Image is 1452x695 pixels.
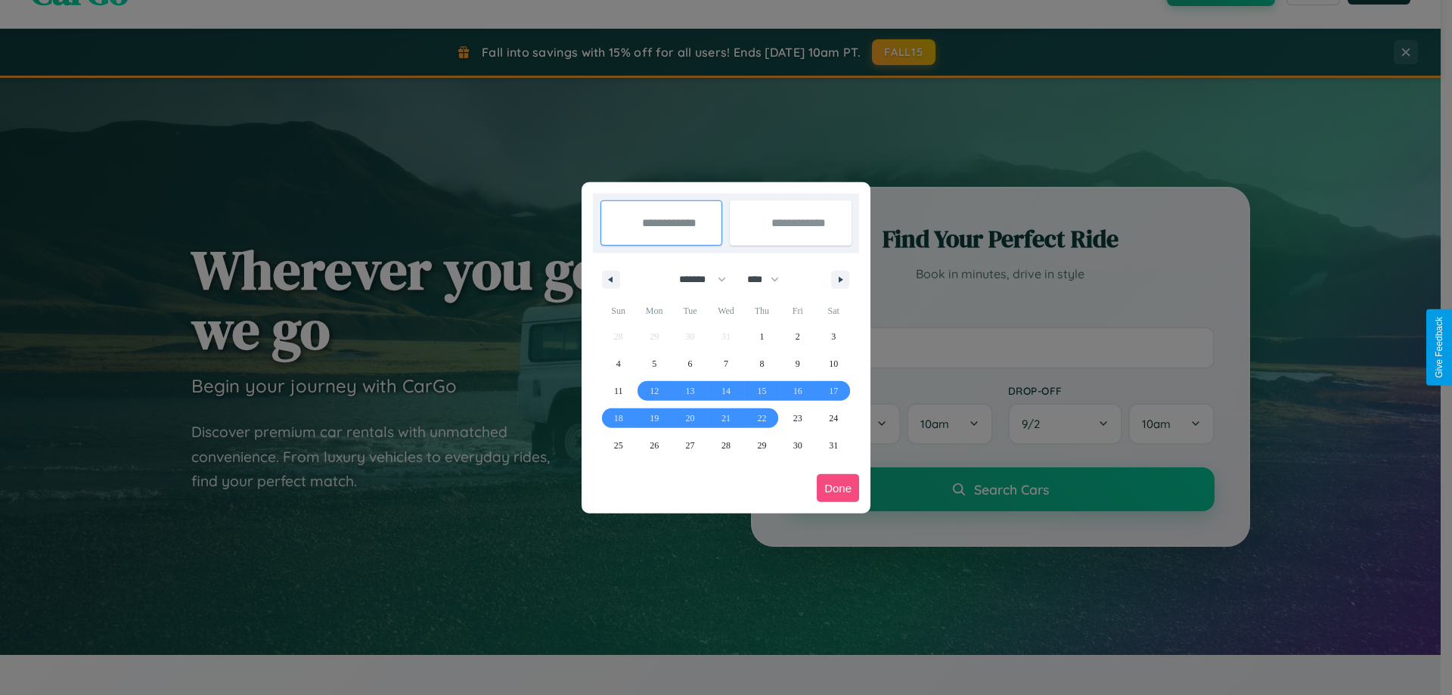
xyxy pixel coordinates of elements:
span: 8 [759,350,764,377]
button: 8 [744,350,780,377]
span: Sun [600,299,636,323]
span: 20 [686,405,695,432]
button: 17 [816,377,852,405]
span: Thu [744,299,780,323]
span: 6 [688,350,693,377]
button: 24 [816,405,852,432]
span: 22 [757,405,766,432]
span: 24 [829,405,838,432]
span: 1 [759,323,764,350]
span: Fri [780,299,815,323]
span: 23 [793,405,802,432]
button: 11 [600,377,636,405]
button: 29 [744,432,780,459]
button: 3 [816,323,852,350]
button: 6 [672,350,708,377]
button: 13 [672,377,708,405]
button: Done [817,474,859,502]
button: 31 [816,432,852,459]
span: 11 [614,377,623,405]
span: Wed [708,299,743,323]
button: 21 [708,405,743,432]
button: 16 [780,377,815,405]
span: 5 [652,350,656,377]
button: 4 [600,350,636,377]
span: 3 [831,323,836,350]
button: 22 [744,405,780,432]
span: 4 [616,350,621,377]
span: 13 [686,377,695,405]
span: 29 [757,432,766,459]
button: 25 [600,432,636,459]
span: 9 [796,350,800,377]
span: 28 [721,432,731,459]
span: 31 [829,432,838,459]
button: 19 [636,405,672,432]
button: 10 [816,350,852,377]
span: Sat [816,299,852,323]
button: 12 [636,377,672,405]
span: 25 [614,432,623,459]
span: 12 [650,377,659,405]
div: Give Feedback [1434,317,1444,378]
button: 28 [708,432,743,459]
button: 15 [744,377,780,405]
span: Tue [672,299,708,323]
span: 30 [793,432,802,459]
button: 5 [636,350,672,377]
button: 14 [708,377,743,405]
span: 19 [650,405,659,432]
span: 16 [793,377,802,405]
button: 20 [672,405,708,432]
span: 17 [829,377,838,405]
button: 1 [744,323,780,350]
span: 7 [724,350,728,377]
button: 18 [600,405,636,432]
span: Mon [636,299,672,323]
button: 2 [780,323,815,350]
span: 2 [796,323,800,350]
button: 27 [672,432,708,459]
span: 21 [721,405,731,432]
span: 10 [829,350,838,377]
button: 7 [708,350,743,377]
button: 9 [780,350,815,377]
button: 23 [780,405,815,432]
span: 27 [686,432,695,459]
button: 26 [636,432,672,459]
span: 14 [721,377,731,405]
span: 18 [614,405,623,432]
span: 26 [650,432,659,459]
button: 30 [780,432,815,459]
span: 15 [757,377,766,405]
